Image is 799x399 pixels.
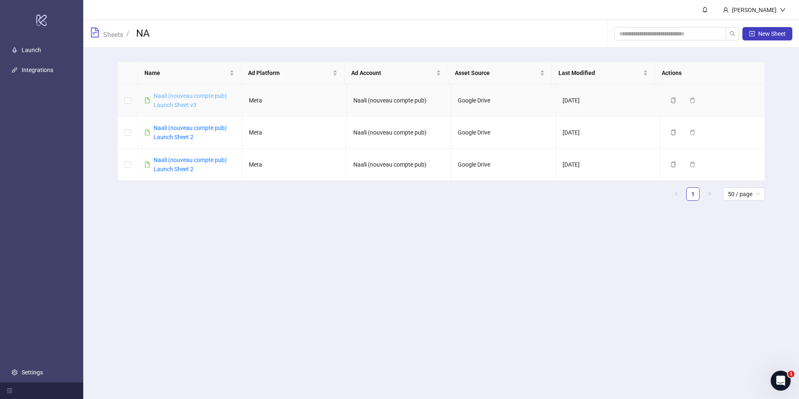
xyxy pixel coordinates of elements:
[144,68,228,77] span: Name
[448,62,552,85] th: Asset Source
[7,388,12,394] span: menu-fold
[558,68,642,77] span: Last Modified
[242,149,347,181] td: Meta
[451,149,556,181] td: Google Drive
[655,62,759,85] th: Actions
[138,62,241,85] th: Name
[730,31,735,37] span: search
[687,188,699,200] a: 1
[154,92,227,108] a: Naali (nouveau compte pub) Launch Sheet v3
[670,187,683,201] li: Previous Page
[723,187,765,201] div: Page Size
[136,27,150,40] h3: NA
[347,85,451,117] td: Naali (nouveau compte pub)
[552,62,655,85] th: Last Modified
[749,31,755,37] span: plus-square
[788,371,794,377] span: 1
[728,188,760,200] span: 50 / page
[351,68,434,77] span: Ad Account
[780,7,786,13] span: down
[556,149,660,181] td: [DATE]
[144,162,150,167] span: file
[154,157,227,172] a: Naali (nouveau compte pub) Launch Sheet 2
[703,187,716,201] button: right
[556,117,660,149] td: [DATE]
[154,125,227,140] a: Naali (nouveau compte pub) Launch Sheet 2
[90,27,100,37] span: file-text
[723,7,729,13] span: user
[451,117,556,149] td: Google Drive
[248,68,331,77] span: Ad Platform
[686,187,700,201] li: 1
[345,62,448,85] th: Ad Account
[707,191,712,196] span: right
[670,97,676,103] span: copy
[347,117,451,149] td: Naali (nouveau compte pub)
[758,30,786,37] span: New Sheet
[670,162,676,167] span: copy
[22,67,53,73] a: Integrations
[127,27,129,40] li: /
[144,97,150,103] span: file
[556,85,660,117] td: [DATE]
[729,5,780,15] div: [PERSON_NAME]
[102,30,125,39] a: Sheets
[702,7,708,12] span: bell
[674,191,679,196] span: left
[347,149,451,181] td: Naali (nouveau compte pub)
[703,187,716,201] li: Next Page
[690,97,695,103] span: delete
[771,371,791,391] iframe: Intercom live chat
[670,130,676,135] span: copy
[670,187,683,201] button: left
[690,162,695,167] span: delete
[742,27,792,40] button: New Sheet
[690,130,695,135] span: delete
[22,47,41,53] a: Launch
[455,68,538,77] span: Asset Source
[451,85,556,117] td: Google Drive
[144,130,150,135] span: file
[22,369,43,376] a: Settings
[242,117,347,149] td: Meta
[242,85,347,117] td: Meta
[241,62,345,85] th: Ad Platform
